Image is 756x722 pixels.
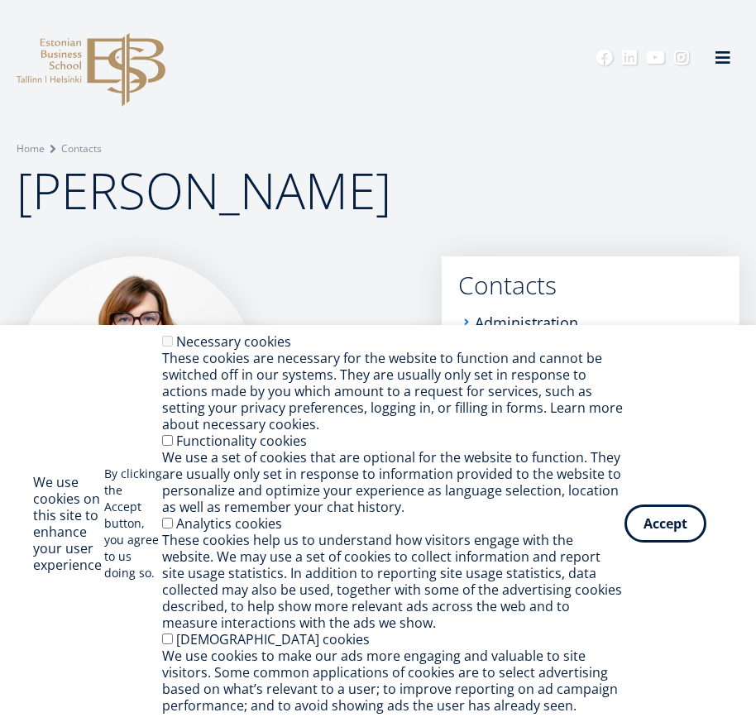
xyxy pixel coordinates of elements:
[162,449,624,515] div: We use a set of cookies that are optional for the website to function. They are usually only set ...
[162,648,624,714] div: We use cookies to make our ads more engaging and valuable to site visitors. Some common applicati...
[176,432,307,450] label: Functionality cookies
[17,156,391,224] span: [PERSON_NAME]
[162,350,624,433] div: These cookies are necessary for the website to function and cannot be switched off in our systems...
[475,314,578,331] a: Administration
[646,50,665,66] a: Youtube
[596,50,613,66] a: Facebook
[673,50,690,66] a: Instagram
[17,256,256,496] img: a
[104,466,162,581] p: By clicking the Accept button, you agree to us doing so.
[176,630,370,648] label: [DEMOGRAPHIC_DATA] cookies
[162,532,624,631] div: These cookies help us to understand how visitors engage with the website. We may use a set of coo...
[61,141,102,157] a: Contacts
[17,141,45,157] a: Home
[176,514,282,533] label: Analytics cookies
[176,332,291,351] label: Necessary cookies
[33,474,104,573] h2: We use cookies on this site to enhance your user experience
[621,50,638,66] a: Linkedin
[624,504,706,543] button: Accept
[458,273,723,298] a: Contacts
